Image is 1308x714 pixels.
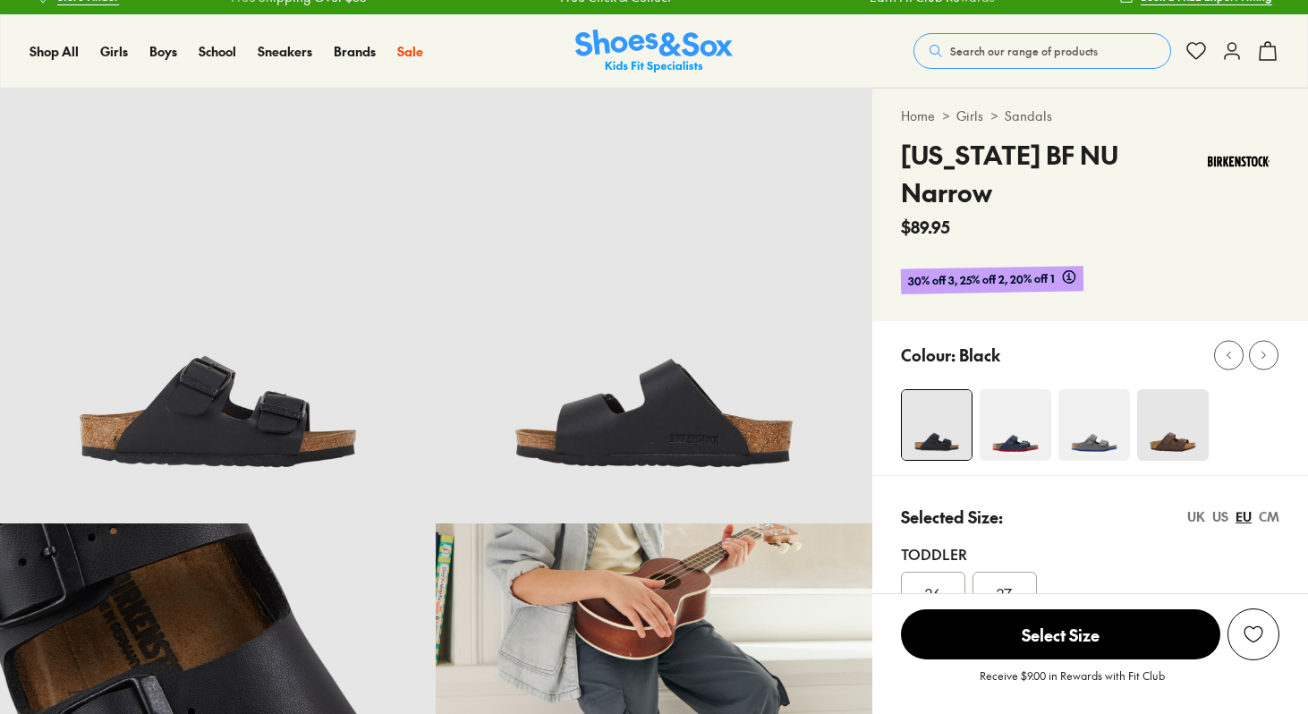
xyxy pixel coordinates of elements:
a: Boys [149,42,177,61]
img: 5_1 [1137,389,1209,461]
span: $89.95 [901,215,950,239]
span: Sneakers [258,42,312,60]
a: Sneakers [258,42,312,61]
div: CM [1259,507,1279,526]
span: Brands [334,42,376,60]
p: Black [959,343,1000,367]
button: Select Size [901,608,1220,660]
a: Home [901,106,935,125]
span: 30% off 3, 25% off 2, 20% off 1 [907,269,1054,290]
p: Colour: [901,343,956,367]
img: 11_1 [902,390,972,460]
button: Add to Wishlist [1227,608,1279,660]
span: 27 [997,582,1012,604]
h4: [US_STATE] BF NU Narrow [901,136,1198,211]
div: > > [901,106,1279,125]
p: Receive $9.00 in Rewards with Fit Club [980,667,1165,700]
div: Toddler [901,543,1279,565]
img: 12_1 [436,88,871,523]
img: Vendor logo [1198,136,1279,187]
div: UK [1187,507,1205,526]
img: SNS_Logo_Responsive.svg [575,30,733,73]
span: Shop All [30,42,79,60]
button: Search our range of products [913,33,1171,69]
span: Search our range of products [950,43,1098,59]
div: EU [1236,507,1252,526]
a: School [199,42,236,61]
span: 26 [925,582,940,604]
a: Sale [397,42,423,61]
a: Shop All [30,42,79,61]
a: Girls [956,106,983,125]
img: 4-549338_1 [1058,389,1130,461]
a: Shoes & Sox [575,30,733,73]
span: Girls [100,42,128,60]
img: 4-549333_1 [980,389,1051,461]
a: Brands [334,42,376,61]
span: School [199,42,236,60]
a: Girls [100,42,128,61]
span: Boys [149,42,177,60]
div: US [1212,507,1228,526]
a: Sandals [1005,106,1052,125]
span: Sale [397,42,423,60]
p: Selected Size: [901,505,1003,529]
